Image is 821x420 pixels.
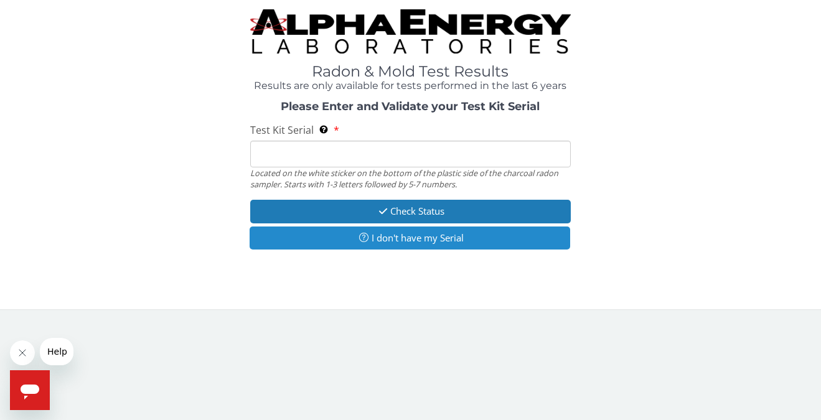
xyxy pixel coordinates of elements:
button: I don't have my Serial [250,226,571,250]
iframe: Button to launch messaging window [10,370,50,410]
img: TightCrop.jpg [250,9,571,54]
button: Check Status [250,200,571,223]
h4: Results are only available for tests performed in the last 6 years [250,80,571,91]
iframe: Message from company [40,338,73,365]
strong: Please Enter and Validate your Test Kit Serial [281,100,540,113]
h1: Radon & Mold Test Results [250,63,571,80]
span: Test Kit Serial [250,123,314,137]
div: Located on the white sticker on the bottom of the plastic side of the charcoal radon sampler. Sta... [250,167,571,190]
iframe: Close message [10,340,35,365]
